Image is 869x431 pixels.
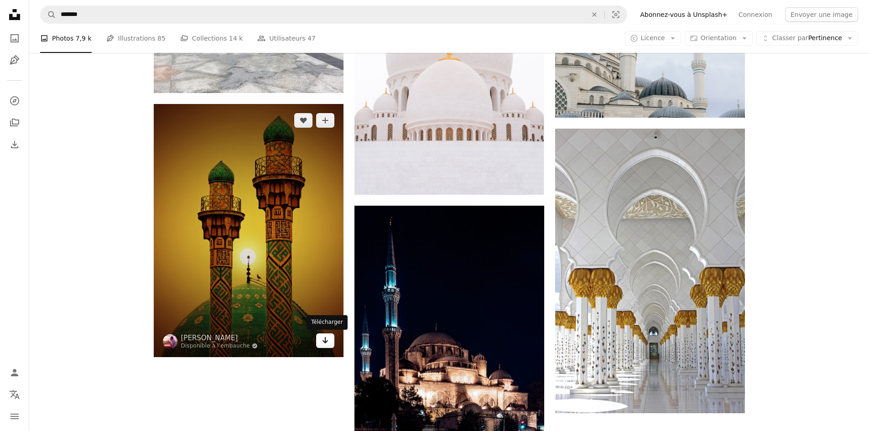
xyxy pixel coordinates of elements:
span: 47 [307,33,316,43]
a: Utilisateurs 47 [257,24,316,53]
a: Photos [5,29,24,47]
button: Envoyer une image [785,7,858,22]
form: Rechercher des visuels sur tout le site [40,5,627,24]
button: Licence [625,31,681,46]
button: Menu [5,407,24,426]
span: Classer par [772,34,808,42]
a: Télécharger [316,333,334,348]
a: Historique de téléchargement [5,135,24,154]
a: Illustrations 85 [106,24,166,53]
button: Classer parPertinence [756,31,858,46]
span: 85 [157,33,166,43]
a: Disponible à l’embauche [181,343,258,350]
a: Explorer [5,92,24,110]
a: Connexion [733,7,778,22]
a: Un grand bâtiment blanc avec un dôme bleu [555,50,745,58]
span: Licence [641,34,665,42]
button: Orientation [685,31,753,46]
a: [PERSON_NAME] [181,333,258,343]
span: 14 k [229,33,243,43]
button: Recherche de visuels [605,6,627,23]
div: Télécharger [307,315,348,330]
a: temple en dôme en béton brun pendant la nuit [354,344,544,352]
span: Orientation [701,34,737,42]
a: Collections [5,114,24,132]
a: Connexion / S’inscrire [5,363,24,382]
a: tour marron et vert avec lumière [154,226,343,234]
span: Pertinence [772,34,842,43]
a: Abonnez-vous à Unsplash+ [635,7,733,22]
a: Collections 14 k [180,24,243,53]
a: Mosquée Zayed Sheikh, Arabie saoudite de jour [555,267,745,275]
button: Effacer [584,6,604,23]
a: Accueil — Unsplash [5,5,24,26]
img: Mosquée Zayed Sheikh, Arabie saoudite de jour [555,129,745,413]
button: Langue [5,385,24,404]
a: Illustrations [5,51,24,69]
img: tour marron et vert avec lumière [154,104,343,357]
button: Ajouter à la collection [316,113,334,128]
button: J’aime [294,113,312,128]
img: Accéder au profil de Hasan Almasi [163,334,177,349]
button: Rechercher sur Unsplash [41,6,56,23]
